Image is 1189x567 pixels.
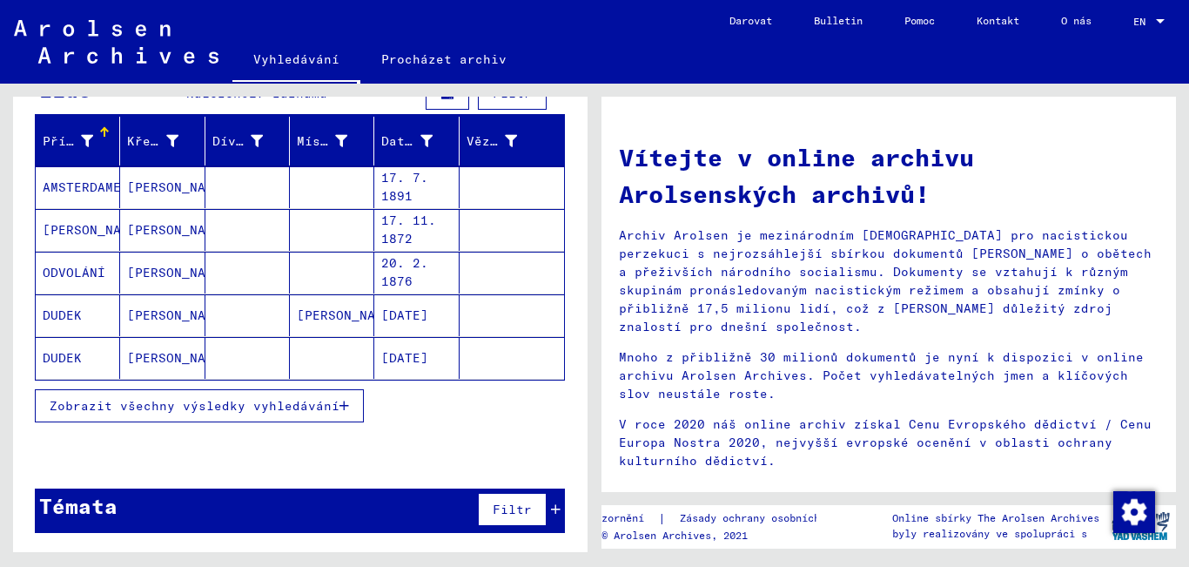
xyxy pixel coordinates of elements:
font: Procházet archiv [381,51,507,67]
font: [PERSON_NAME] [127,179,229,195]
font: Dívčí jméno [212,133,299,149]
font: [PERSON_NAME] [127,265,229,280]
font: Vítejte v online archivu Arolsenských archivů! [619,142,974,209]
font: [PERSON_NAME] [297,307,399,323]
mat-header-cell: Vězeň č. [460,117,564,165]
font: DUDEK [43,350,82,366]
font: Vězeň č. [467,133,529,149]
mat-header-cell: Dívčí jméno [205,117,290,165]
div: Dívčí jméno [212,127,289,155]
font: Pomoc [904,14,935,27]
button: Filtr [478,493,547,526]
div: Vězeň č. [467,127,543,155]
font: AMSTERDAMER [43,179,129,195]
font: ODVOLÁNÍ [43,265,105,280]
font: Příjmení [43,133,105,149]
font: | [658,510,666,526]
font: [PERSON_NAME] [43,222,144,238]
div: Křestní jméno [127,127,204,155]
font: [PERSON_NAME] [127,307,229,323]
mat-header-cell: Křestní jméno [120,117,205,165]
a: Zásady ochrany osobních údajů [666,510,877,528]
font: Filtr [493,502,532,517]
font: [DATE] [381,350,428,366]
font: [PERSON_NAME] [127,222,229,238]
font: Místo narození [297,133,406,149]
font: Zobrazit všechny výsledky vyhledávání [50,398,339,414]
font: Vyhledávání [253,51,339,67]
mat-header-cell: Místo narození [290,117,374,165]
font: 17. 11. 1872 [381,213,436,246]
font: DUDEK [43,307,82,323]
font: EN [1133,15,1145,28]
div: Datum narození [381,127,458,155]
img: yv_logo.png [1108,504,1173,548]
font: byly realizovány ve spolupráci s [892,527,1087,540]
img: Změna souhlasu [1113,491,1155,533]
font: Online sbírky The Arolsen Archives [892,511,1099,524]
font: 17. 7. 1891 [381,170,428,204]
font: Křestní jméno [127,133,229,149]
font: Filtr [493,85,532,101]
font: Datum narození [381,133,491,149]
font: Nalezeno [186,85,249,101]
img: Arolsen_neg.svg [14,20,218,64]
a: Procházet archiv [360,38,527,80]
div: Místo narození [297,127,373,155]
font: [DATE] [381,307,428,323]
font: 20. 2. 1876 [381,255,428,289]
font: [PERSON_NAME] [127,350,229,366]
font: 17 záznamů [249,85,327,101]
button: Zobrazit všechny výsledky vyhledávání [35,389,364,422]
mat-header-cell: Příjmení [36,117,120,165]
font: Archiv Arolsen je mezinárodním [DEMOGRAPHIC_DATA] pro nacistickou perzekuci s nejrozsáhlejší sbír... [619,227,1152,334]
a: Vyhledávání [232,38,360,84]
font: O nás [1061,14,1092,27]
font: Lidé [39,77,91,103]
font: Copyright © Arolsen Archives, 2021 [541,529,748,542]
font: Kontakt [977,14,1019,27]
font: Témata [39,493,118,519]
div: Příjmení [43,127,119,155]
font: Bulletin [814,14,863,27]
font: Darovat [729,14,772,27]
font: V roce 2020 náš online archiv získal Cenu Evropského dědictví / Cenu Europa Nostra 2020, nejvyšší... [619,416,1152,469]
font: Zásady ochrany osobních údajů [680,511,856,524]
mat-header-cell: Datum narození [374,117,459,165]
font: Mnoho z přibližně 30 milionů dokumentů je nyní k dispozici v online archivu Arolsen Archives. Poč... [619,349,1144,402]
